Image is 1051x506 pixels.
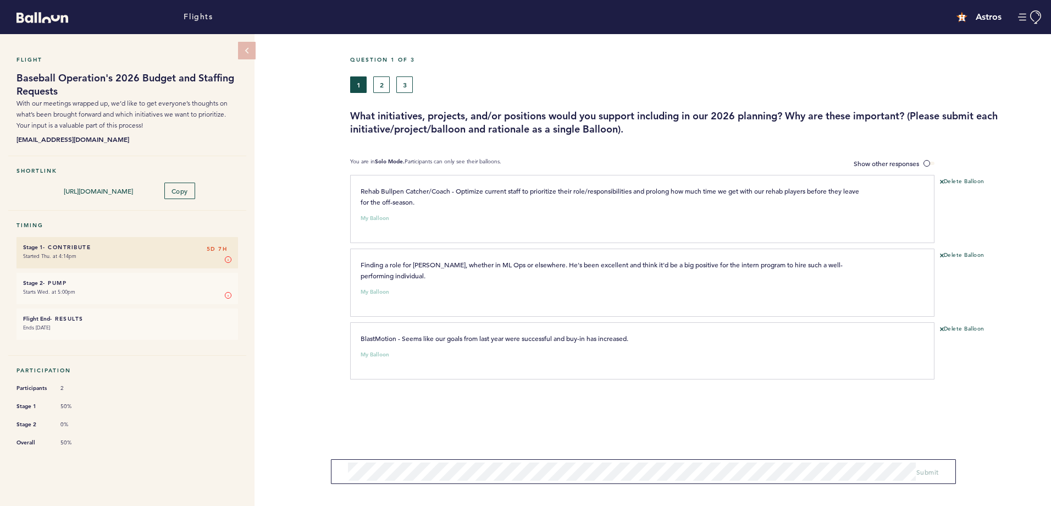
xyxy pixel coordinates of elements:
a: Flights [184,11,213,23]
small: Stage 1 [23,244,43,251]
span: Rehab Bullpen Catcher/Coach - Optimize current staff to prioritize their role/responsibilities an... [361,186,861,206]
time: Starts Wed. at 5:00pm [23,288,75,295]
small: My Balloon [361,216,389,221]
span: Copy [172,186,188,195]
small: My Balloon [361,289,389,295]
button: 2 [373,76,390,93]
a: Balloon [8,11,68,23]
h5: Timing [16,222,238,229]
h3: What initiatives, projects, and/or positions would you support including in our 2026 planning? Wh... [350,109,1043,136]
span: 2 [60,384,93,392]
small: Stage 2 [23,279,43,287]
h5: Question 1 of 3 [350,56,1043,63]
h6: - Contribute [23,244,231,251]
time: Ends [DATE] [23,324,50,331]
button: 1 [350,76,367,93]
button: Copy [164,183,195,199]
button: Manage Account [1018,10,1043,24]
h1: Baseball Operation's 2026 Budget and Staffing Requests [16,71,238,98]
p: You are in Participants can only see their balloons. [350,158,501,169]
span: 50% [60,439,93,447]
span: Show other responses [854,159,919,168]
span: Participants [16,383,49,394]
span: Overall [16,437,49,448]
small: My Balloon [361,352,389,358]
span: 5D 7H [207,244,228,255]
button: Submit [916,466,939,477]
time: Started Thu. at 4:14pm [23,252,76,260]
b: Solo Mode. [375,158,405,165]
button: Delete Balloon [940,178,984,186]
h6: - Pump [23,279,231,287]
span: With our meetings wrapped up, we’d like to get everyone’s thoughts on what’s been brought forward... [16,99,228,129]
button: 3 [396,76,413,93]
small: Flight End [23,315,50,322]
h5: Shortlink [16,167,238,174]
span: 50% [60,403,93,410]
span: Stage 2 [16,419,49,430]
h5: Flight [16,56,238,63]
h6: - Results [23,315,231,322]
span: Submit [916,468,939,476]
b: [EMAIL_ADDRESS][DOMAIN_NAME] [16,134,238,145]
span: BlastMotion - Seems like our goals from last year were successful and buy-in has increased. [361,334,628,343]
span: 0% [60,421,93,428]
h4: Astros [976,10,1002,24]
span: Stage 1 [16,401,49,412]
button: Delete Balloon [940,325,984,334]
span: Finding a role for [PERSON_NAME], whether in ML Ops or elsewhere. He's been excellent and think i... [361,260,843,280]
h5: Participation [16,367,238,374]
svg: Balloon [16,12,68,23]
button: Delete Balloon [940,251,984,260]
